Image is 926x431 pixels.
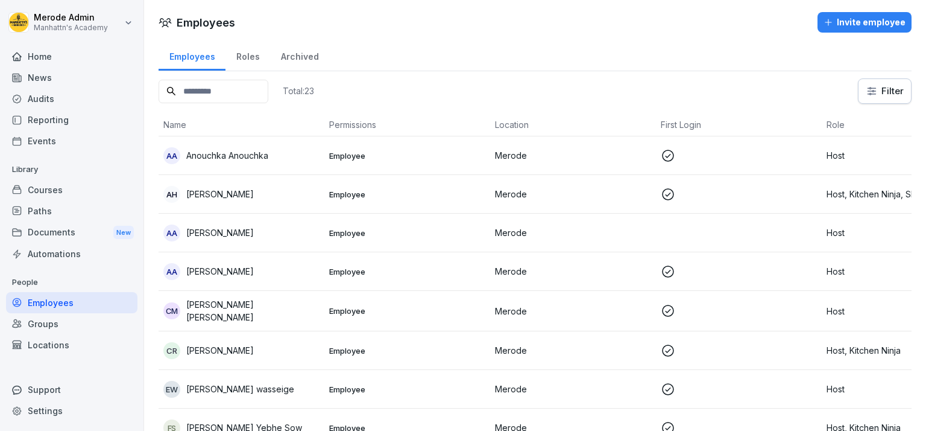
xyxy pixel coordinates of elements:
[490,113,656,136] th: Location
[186,383,294,395] p: [PERSON_NAME] wasseige
[817,12,912,33] button: Invite employee
[163,186,180,203] div: AH
[6,222,137,244] div: Documents
[656,113,822,136] th: First Login
[329,228,485,238] p: Employee
[6,200,137,222] a: Paths
[324,113,490,136] th: Permissions
[6,179,137,200] a: Courses
[495,305,651,318] p: Merode
[495,149,651,162] p: Merode
[329,266,485,277] p: Employee
[6,67,137,88] a: News
[159,113,324,136] th: Name
[6,292,137,313] a: Employees
[6,334,137,356] a: Locations
[163,263,180,280] div: AA
[283,85,314,97] p: Total: 23
[225,40,270,71] a: Roles
[495,265,651,278] p: Merode
[6,130,137,152] a: Events
[6,379,137,400] div: Support
[159,40,225,71] a: Employees
[163,302,180,319] div: CM
[858,79,911,103] button: Filter
[495,344,651,357] p: Merode
[6,46,137,67] a: Home
[163,225,180,241] div: AA
[113,226,134,240] div: New
[6,88,137,109] a: Audits
[824,16,906,29] div: Invite employee
[34,13,108,23] p: Merode Admin
[6,313,137,334] a: Groups
[186,226,254,239] p: [PERSON_NAME]
[163,381,180,398] div: Ew
[329,384,485,395] p: Employee
[495,226,651,239] p: Merode
[6,160,137,179] p: Library
[866,85,904,97] div: Filter
[495,188,651,200] p: Merode
[6,109,137,130] a: Reporting
[163,147,180,164] div: AA
[6,243,137,264] a: Automations
[329,189,485,200] p: Employee
[270,40,329,71] a: Archived
[6,273,137,292] p: People
[329,150,485,161] p: Employee
[163,342,180,359] div: CR
[186,344,254,357] p: [PERSON_NAME]
[329,305,485,316] p: Employee
[186,298,320,324] p: [PERSON_NAME] [PERSON_NAME]
[6,222,137,244] a: DocumentsNew
[177,14,235,31] h1: Employees
[6,400,137,421] a: Settings
[329,345,485,356] p: Employee
[34,24,108,32] p: Manhattn's Academy
[186,265,254,278] p: [PERSON_NAME]
[495,383,651,395] p: Merode
[186,149,268,162] p: Anouchka Anouchka
[186,188,254,200] p: [PERSON_NAME]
